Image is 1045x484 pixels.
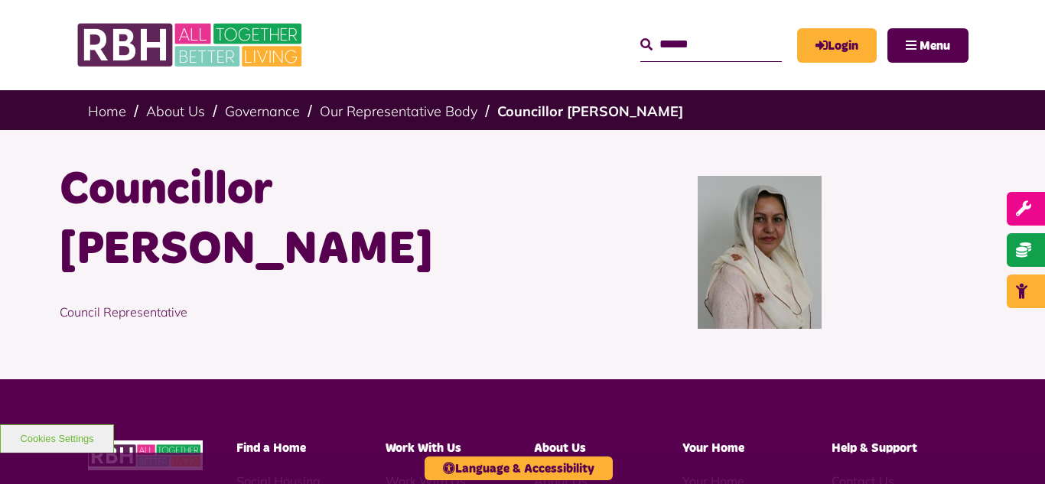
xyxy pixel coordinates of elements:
span: Menu [920,40,950,52]
p: Council Representative [60,280,511,344]
a: Our Representative Body [320,102,477,120]
a: Home [88,102,126,120]
button: Navigation [887,28,968,63]
span: About Us [534,442,586,454]
img: Cllr Zaheer [698,176,821,329]
a: About Us [146,102,205,120]
button: Language & Accessibility [425,456,613,480]
span: Help & Support [832,442,917,454]
h1: Councillor [PERSON_NAME] [60,161,511,280]
img: RBH [77,15,306,75]
img: RBH [88,440,203,470]
span: Find a Home [236,442,306,454]
a: Councillor [PERSON_NAME] [497,102,683,120]
a: MyRBH [797,28,877,63]
iframe: Netcall Web Assistant for live chat [976,415,1045,484]
a: Governance [225,102,300,120]
span: Your Home [682,442,744,454]
span: Work With Us [386,442,461,454]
